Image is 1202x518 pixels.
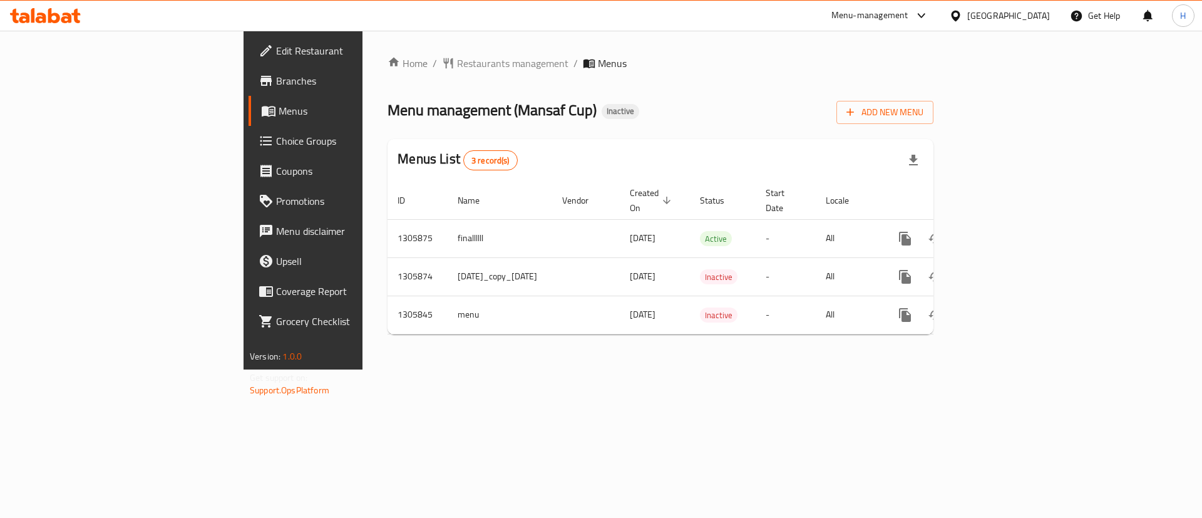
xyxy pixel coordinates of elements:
[573,56,578,71] li: /
[898,145,928,175] div: Export file
[602,106,639,117] span: Inactive
[816,257,880,296] td: All
[756,296,816,334] td: -
[282,348,302,365] span: 1.0.0
[967,9,1050,23] div: [GEOGRAPHIC_DATA]
[276,194,434,209] span: Promotions
[250,348,280,365] span: Version:
[700,193,741,208] span: Status
[249,156,444,186] a: Coupons
[457,56,568,71] span: Restaurants management
[249,36,444,66] a: Edit Restaurant
[756,219,816,257] td: -
[846,105,923,120] span: Add New Menu
[398,150,517,170] h2: Menus List
[1180,9,1186,23] span: H
[388,96,597,124] span: Menu management ( Mansaf Cup )
[276,224,434,239] span: Menu disclaimer
[880,182,1020,220] th: Actions
[766,185,801,215] span: Start Date
[249,306,444,336] a: Grocery Checklist
[249,186,444,216] a: Promotions
[700,232,732,246] span: Active
[700,270,737,284] span: Inactive
[276,284,434,299] span: Coverage Report
[890,262,920,292] button: more
[756,257,816,296] td: -
[831,8,908,23] div: Menu-management
[630,306,655,323] span: [DATE]
[249,276,444,306] a: Coverage Report
[920,262,950,292] button: Change Status
[276,163,434,179] span: Coupons
[836,101,933,124] button: Add New Menu
[464,155,517,167] span: 3 record(s)
[398,193,421,208] span: ID
[249,126,444,156] a: Choice Groups
[630,268,655,284] span: [DATE]
[276,314,434,329] span: Grocery Checklist
[920,300,950,330] button: Change Status
[276,73,434,88] span: Branches
[276,254,434,269] span: Upsell
[250,382,329,398] a: Support.OpsPlatform
[458,193,496,208] span: Name
[602,104,639,119] div: Inactive
[598,56,627,71] span: Menus
[448,219,552,257] td: finallllll
[276,133,434,148] span: Choice Groups
[249,246,444,276] a: Upsell
[250,370,307,386] span: Get support on:
[442,56,568,71] a: Restaurants management
[630,185,675,215] span: Created On
[920,224,950,254] button: Change Status
[890,300,920,330] button: more
[630,230,655,246] span: [DATE]
[463,150,518,170] div: Total records count
[249,96,444,126] a: Menus
[700,308,737,323] span: Inactive
[448,296,552,334] td: menu
[700,308,737,323] div: Inactive
[700,231,732,246] div: Active
[388,56,933,71] nav: breadcrumb
[276,43,434,58] span: Edit Restaurant
[700,269,737,284] div: Inactive
[448,257,552,296] td: [DATE]_copy_[DATE]
[890,224,920,254] button: more
[249,66,444,96] a: Branches
[816,219,880,257] td: All
[816,296,880,334] td: All
[279,103,434,118] span: Menus
[388,182,1020,334] table: enhanced table
[562,193,605,208] span: Vendor
[249,216,444,246] a: Menu disclaimer
[826,193,865,208] span: Locale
